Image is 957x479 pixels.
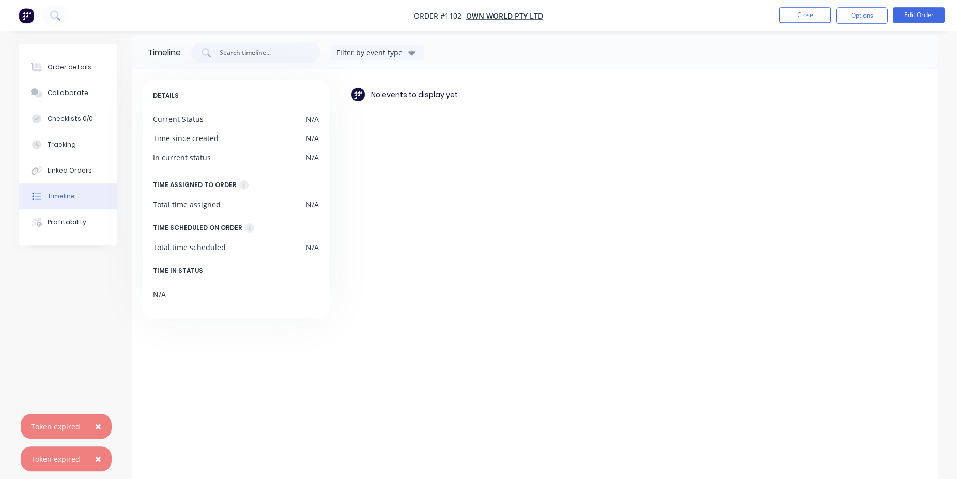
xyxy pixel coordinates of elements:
div: Total time assigned [153,199,221,210]
div: Checklists 0/0 [48,114,93,123]
button: Checklists 0/0 [19,106,117,132]
div: Current Status [153,114,204,125]
img: Factory [19,8,34,23]
div: Collaborate [48,88,88,98]
div: Order details [48,63,91,72]
div: N/A [306,242,319,253]
button: Options [836,7,888,24]
div: N/A [153,289,166,300]
span: × [95,452,101,466]
button: Order details [19,54,117,80]
div: Linked Orders [48,166,92,175]
div: TIME ASSIGNED TO ORDER [153,179,237,191]
button: Close [85,414,112,439]
input: Search timeline... [219,48,304,58]
span: DETAILS [153,90,179,101]
div: Timeline [148,47,181,59]
div: Timeline [48,192,75,201]
button: Close [779,7,831,23]
button: Profitability [19,209,117,235]
div: Tracking [48,140,76,149]
button: Edit Order [893,7,945,23]
div: Profitability [48,218,86,227]
button: Close [85,446,112,471]
div: N/A [306,114,319,125]
button: Collaborate [19,80,117,106]
img: Factory Icon [354,91,362,99]
span: × [95,419,101,434]
div: TIME SCHEDULED ON ORDER [153,222,242,234]
div: N/A [306,199,319,210]
div: N/A [306,152,319,163]
div: N/A [306,133,319,144]
span: Order #1102 - [414,11,466,21]
div: Token expired [31,421,80,432]
div: Time since created [153,133,219,144]
button: Tracking [19,132,117,158]
button: Filter by event type [331,45,424,60]
div: In current status [153,152,211,163]
span: TIME IN STATUS [153,265,203,276]
a: Own World Pty Ltd [466,11,543,21]
div: Token expired [31,454,80,465]
div: Filter by event type [336,47,406,58]
div: No events to display yet [371,89,729,100]
div: Total time scheduled [153,242,226,253]
button: Timeline [19,183,117,209]
button: Linked Orders [19,158,117,183]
